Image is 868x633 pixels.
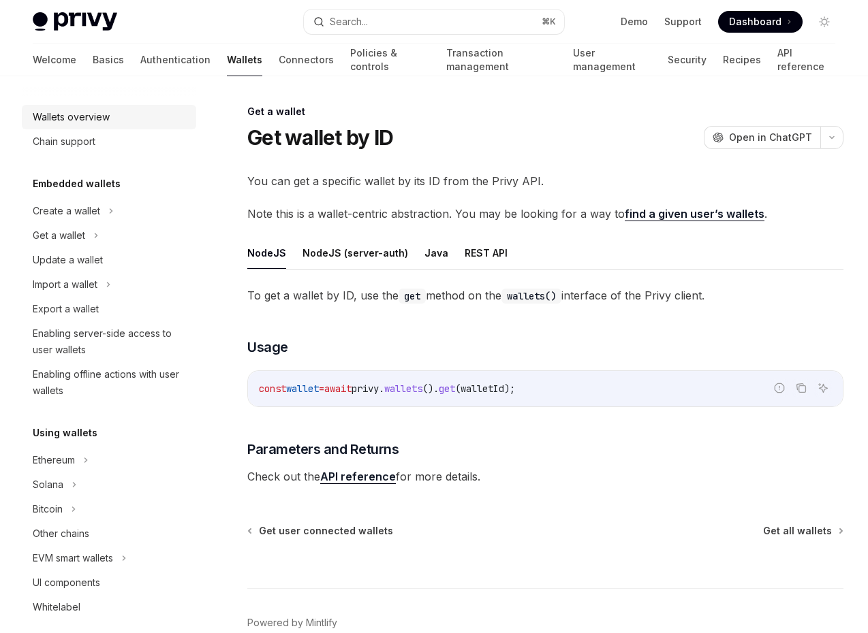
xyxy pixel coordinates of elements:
[140,44,211,76] a: Authentication
[379,383,384,395] span: .
[33,476,63,493] div: Solana
[542,16,556,27] span: ⌘ K
[399,289,426,304] code: get
[33,425,97,441] h5: Using wallets
[247,467,843,486] span: Check out the for more details.
[501,289,561,304] code: wallets()
[352,383,379,395] span: privy
[33,133,95,150] div: Chain support
[303,237,408,269] button: NodeJS (server-auth)
[324,383,352,395] span: await
[259,524,393,538] span: Get user connected wallets
[704,126,820,149] button: Open in ChatGPT
[22,105,196,129] a: Wallets overview
[22,297,196,321] a: Export a wallet
[247,237,286,269] button: NodeJS
[22,321,196,362] a: Enabling server-side access to user wallets
[33,252,103,268] div: Update a wallet
[465,237,508,269] button: REST API
[22,362,196,403] a: Enabling offline actions with user wallets
[33,203,100,219] div: Create a wallet
[279,44,334,76] a: Connectors
[33,227,85,244] div: Get a wallet
[249,524,393,538] a: Get user connected wallets
[33,574,100,591] div: UI components
[247,125,393,150] h1: Get wallet by ID
[723,44,761,76] a: Recipes
[763,524,832,538] span: Get all wallets
[33,525,89,542] div: Other chains
[729,131,812,144] span: Open in ChatGPT
[771,379,788,397] button: Report incorrect code
[424,237,448,269] button: Java
[33,325,188,358] div: Enabling server-side access to user wallets
[22,129,196,154] a: Chain support
[350,44,430,76] a: Policies & controls
[461,383,504,395] span: walletId
[33,599,80,615] div: Whitelabel
[455,383,461,395] span: (
[33,109,110,125] div: Wallets overview
[439,383,455,395] span: get
[259,383,286,395] span: const
[573,44,651,76] a: User management
[319,383,324,395] span: =
[621,15,648,29] a: Demo
[33,550,113,566] div: EVM smart wallets
[304,10,564,34] button: Search...⌘K
[247,616,337,630] a: Powered by Mintlify
[330,14,368,30] div: Search...
[33,452,75,468] div: Ethereum
[247,440,399,459] span: Parameters and Returns
[763,524,842,538] a: Get all wallets
[93,44,124,76] a: Basics
[504,383,515,395] span: );
[813,11,835,33] button: Toggle dark mode
[422,383,439,395] span: ().
[22,248,196,272] a: Update a wallet
[22,570,196,595] a: UI components
[33,501,63,517] div: Bitcoin
[33,276,97,293] div: Import a wallet
[247,338,288,357] span: Usage
[814,379,832,397] button: Ask AI
[247,172,843,191] span: You can get a specific wallet by its ID from the Privy API.
[22,595,196,619] a: Whitelabel
[33,12,117,31] img: light logo
[384,383,422,395] span: wallets
[792,379,810,397] button: Copy the contents from the code block
[286,383,319,395] span: wallet
[33,301,99,317] div: Export a wallet
[668,44,707,76] a: Security
[247,105,843,118] div: Get a wallet
[227,44,262,76] a: Wallets
[320,470,396,484] a: API reference
[33,176,121,192] h5: Embedded wallets
[22,521,196,546] a: Other chains
[718,11,803,33] a: Dashboard
[729,15,781,29] span: Dashboard
[33,44,76,76] a: Welcome
[664,15,702,29] a: Support
[777,44,835,76] a: API reference
[446,44,557,76] a: Transaction management
[247,204,843,223] span: Note this is a wallet-centric abstraction. You may be looking for a way to .
[33,366,188,399] div: Enabling offline actions with user wallets
[625,207,764,221] a: find a given user’s wallets
[247,286,843,305] span: To get a wallet by ID, use the method on the interface of the Privy client.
